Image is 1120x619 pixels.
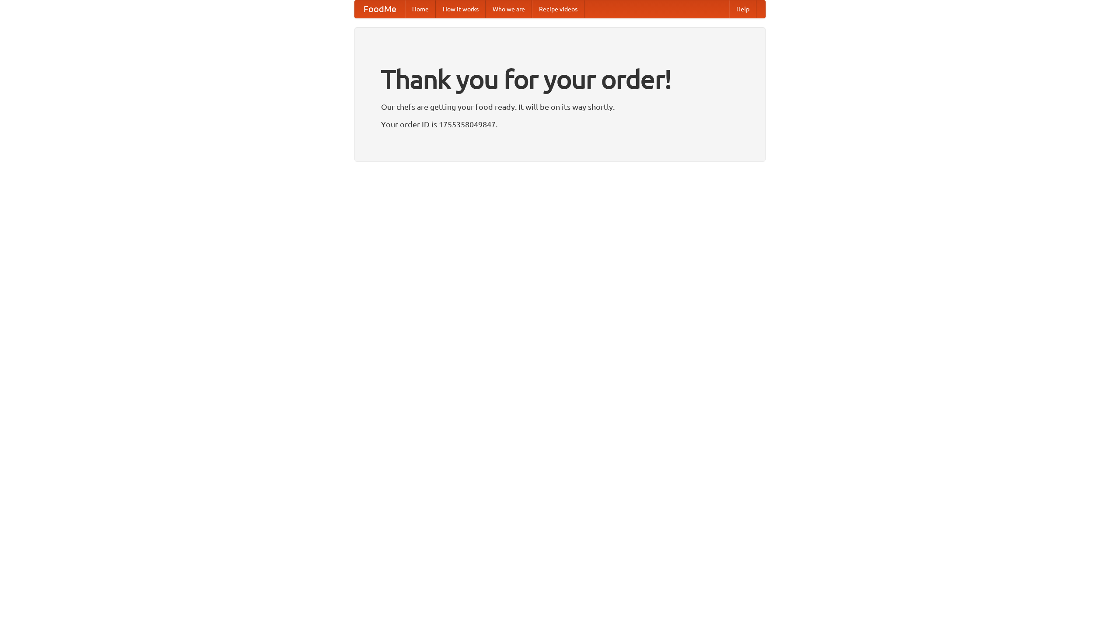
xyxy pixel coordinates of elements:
a: Help [729,0,756,18]
a: Home [405,0,436,18]
a: Who we are [486,0,532,18]
a: How it works [436,0,486,18]
a: Recipe videos [532,0,584,18]
h1: Thank you for your order! [381,58,739,100]
a: FoodMe [355,0,405,18]
p: Your order ID is 1755358049847. [381,118,739,131]
p: Our chefs are getting your food ready. It will be on its way shortly. [381,100,739,113]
